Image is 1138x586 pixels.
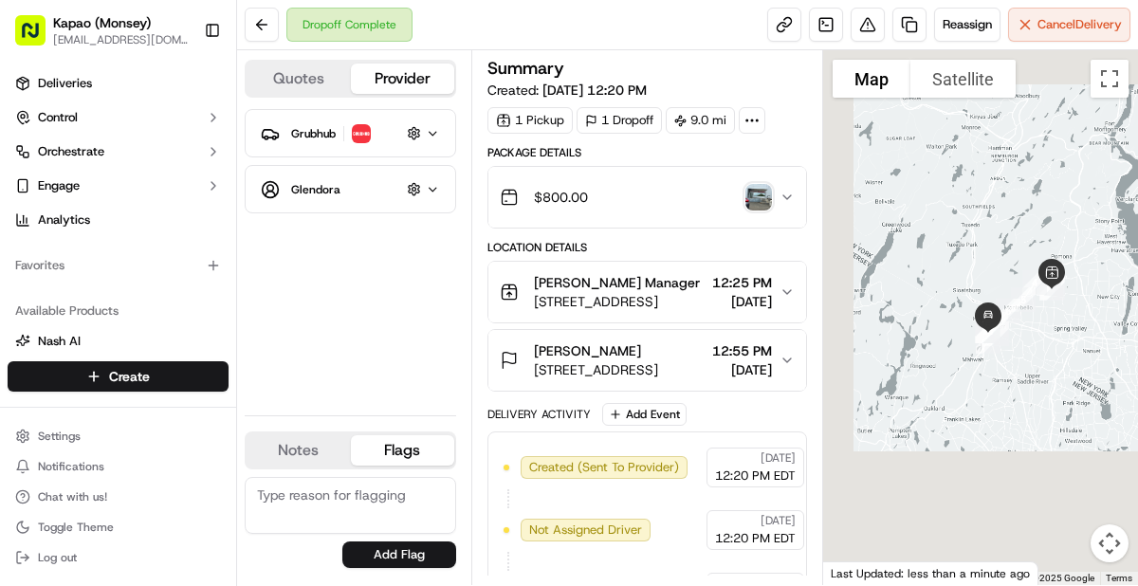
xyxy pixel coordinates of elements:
div: 💻 [160,278,175,293]
a: Terms (opens in new tab) [1106,573,1132,583]
button: [PERSON_NAME] Manager[STREET_ADDRESS]12:25 PM[DATE] [488,262,806,322]
span: 12:55 PM [712,341,772,360]
span: 12:25 PM [712,273,772,292]
div: Delivery Activity [487,407,591,422]
span: Pylon [189,322,229,337]
span: [PERSON_NAME] [534,341,641,360]
button: Chat with us! [8,484,229,510]
a: Powered byPylon [134,321,229,337]
img: 5e692f75ce7d37001a5d71f1 [352,124,371,143]
span: Cancel Delivery [1037,16,1122,33]
button: Toggle Theme [8,514,229,540]
div: 5 [1003,280,1043,320]
span: Reassign [943,16,992,33]
span: [DATE] [761,513,796,528]
button: CancelDelivery [1008,8,1130,42]
a: Deliveries [8,68,229,99]
button: Engage [8,171,229,201]
img: Google [828,560,890,585]
div: Start new chat [64,182,311,201]
a: Open this area in Google Maps (opens a new window) [828,560,890,585]
button: Toggle fullscreen view [1091,60,1129,98]
button: Quotes [247,64,351,94]
span: Engage [38,177,80,194]
button: Orchestrate [8,137,229,167]
span: Nash AI [38,333,81,350]
a: Analytics [8,205,229,235]
button: Log out [8,544,229,571]
div: 6 [988,291,1028,331]
div: 1 Pickup [487,107,573,134]
div: 7 [976,304,1016,344]
span: [DATE] [712,292,772,311]
button: Notifications [8,453,229,480]
span: API Documentation [179,276,304,295]
span: Analytics [38,211,90,229]
span: Knowledge Base [38,276,145,295]
div: Last Updated: less than a minute ago [823,561,1038,585]
img: 1736555255976-a54dd68f-1ca7-489b-9aae-adbdc363a1c4 [19,182,53,216]
button: [PERSON_NAME][STREET_ADDRESS]12:55 PM[DATE] [488,330,806,391]
button: Add Flag [342,541,456,568]
button: Kapao (Monsey) [53,13,151,32]
div: 📗 [19,278,34,293]
span: Deliveries [38,75,92,92]
span: 12:20 PM EDT [715,467,796,485]
span: Not Assigned Driver [529,522,642,539]
span: [PERSON_NAME] Manager [534,273,700,292]
span: [STREET_ADDRESS] [534,360,658,379]
button: Flags [351,435,455,466]
button: Show street map [833,60,910,98]
span: [DATE] [761,450,796,466]
button: Notes [247,435,351,466]
span: [DATE] [712,360,772,379]
button: Show satellite imagery [910,60,1016,98]
img: photo_proof_of_delivery image [745,184,772,211]
span: [DATE] 12:20 PM [542,82,647,99]
a: Nash AI [15,333,221,350]
span: 12:20 PM EDT [715,530,796,547]
span: Chat with us! [38,489,107,504]
span: Control [38,109,78,126]
button: Control [8,102,229,133]
div: Favorites [8,250,229,281]
button: Kapao (Monsey)[EMAIL_ADDRESS][DOMAIN_NAME] [8,8,196,53]
span: Map data ©2025 Google [991,573,1094,583]
input: Got a question? Start typing here... [49,123,341,143]
button: Map camera controls [1091,524,1129,562]
span: Settings [38,429,81,444]
button: Reassign [934,8,1000,42]
a: 📗Knowledge Base [11,268,153,302]
button: $800.00photo_proof_of_delivery image [488,167,806,228]
span: Grubhub [291,126,336,141]
span: Notifications [38,459,104,474]
div: 8 [977,314,1017,354]
img: Nash [19,20,57,58]
button: [EMAIL_ADDRESS][DOMAIN_NAME] [53,32,189,47]
button: Glendora [261,174,440,205]
span: Create [109,367,150,386]
button: Create [8,361,229,392]
span: [STREET_ADDRESS] [534,292,700,311]
button: Settings [8,423,229,449]
h3: Summary [487,60,564,77]
a: 💻API Documentation [153,268,312,302]
button: Nash AI [8,326,229,357]
span: Created: [487,81,647,100]
span: Toggle Theme [38,520,114,535]
button: Provider [351,64,455,94]
div: Package Details [487,145,807,160]
div: Available Products [8,296,229,326]
span: Log out [38,550,77,565]
button: Add Event [602,403,687,426]
span: $800.00 [534,188,588,207]
span: Created (Sent To Provider) [529,459,679,476]
div: 4 [1015,263,1055,302]
p: Welcome 👋 [19,77,345,107]
div: We're available if you need us! [64,201,240,216]
div: Location Details [487,240,807,255]
button: Start new chat [322,188,345,211]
